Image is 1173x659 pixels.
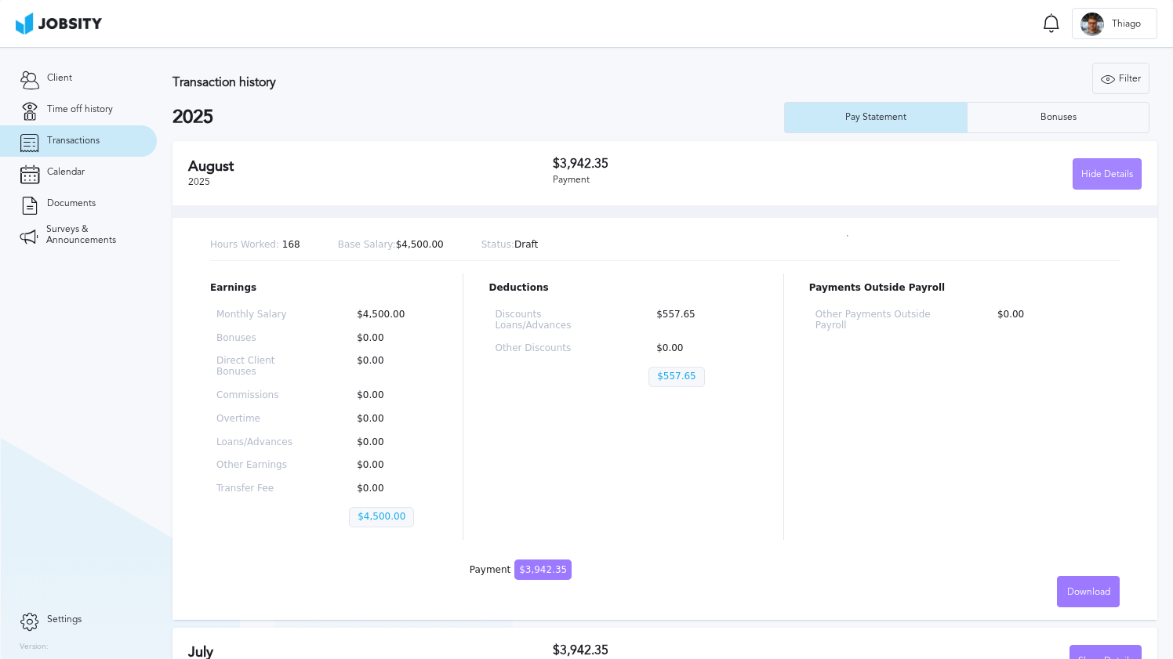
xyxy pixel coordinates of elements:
p: Commissions [216,390,299,401]
div: Payment [470,565,572,576]
span: Status: [481,239,514,250]
p: $0.00 [990,310,1113,331]
p: $0.00 [349,437,431,448]
p: Earnings [210,283,438,294]
div: Pay Statement [837,112,914,123]
span: Thiago [1104,19,1149,30]
button: Download [1057,576,1120,607]
div: Hide Details [1073,159,1141,190]
h2: 2025 [172,107,784,129]
span: Settings [47,614,82,625]
span: Calendar [47,167,85,178]
p: Loans/Advances [216,437,299,448]
p: $0.00 [349,333,431,344]
button: Hide Details [1073,158,1142,190]
div: T [1080,13,1104,36]
p: Monthly Salary [216,310,299,320]
img: ab4bad089aa723f57921c736e9817d99.png [16,13,102,34]
span: Client [47,73,72,84]
p: 168 [210,240,300,251]
span: Surveys & Announcements [46,224,137,246]
p: Other Earnings [216,460,299,471]
p: Bonuses [216,333,299,344]
p: $0.00 [349,390,431,401]
p: Direct Client Bonuses [216,356,299,378]
button: TThiago [1072,8,1157,39]
p: $4,500.00 [349,310,431,320]
span: Time off history [47,104,113,115]
div: Filter [1093,63,1149,95]
h3: Transaction history [172,75,706,89]
button: Pay Statement [784,102,967,133]
p: $4,500.00 [349,507,414,527]
span: Hours Worked: [210,239,279,250]
p: Deductions [488,283,757,294]
p: Draft [481,240,539,251]
button: Filter [1092,63,1149,94]
button: Bonuses [967,102,1149,133]
span: Transactions [47,136,100,147]
p: $0.00 [349,356,431,378]
p: $557.65 [648,310,752,331]
p: Transfer Fee [216,483,299,494]
div: Bonuses [1033,112,1084,123]
p: Overtime [216,414,299,425]
span: Download [1067,587,1110,598]
p: $0.00 [349,460,431,471]
p: Other Payments Outside Payroll [815,310,939,331]
label: Version: [20,643,49,652]
p: $0.00 [349,483,431,494]
div: Payment [553,175,847,186]
span: Base Salary: [338,239,396,250]
span: 2025 [188,176,210,187]
span: $3,942.35 [514,559,572,580]
p: Discounts Loans/Advances [495,310,598,331]
p: $557.65 [648,367,705,387]
span: Documents [47,198,96,209]
h2: August [188,158,553,175]
h3: $3,942.35 [553,157,847,171]
p: $0.00 [648,343,752,354]
p: Other Discounts [495,343,598,354]
p: $0.00 [349,414,431,425]
p: Payments Outside Payroll [809,283,1120,294]
p: $4,500.00 [338,240,444,251]
h3: $3,942.35 [553,643,847,657]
